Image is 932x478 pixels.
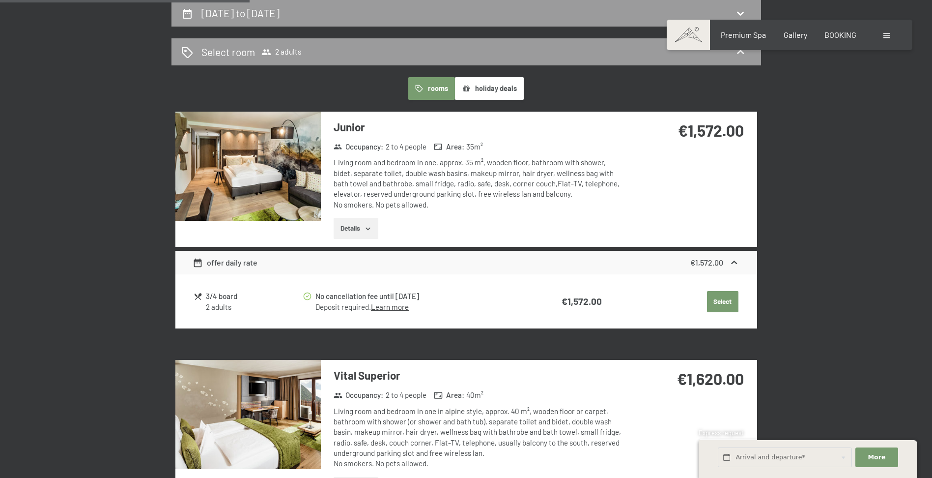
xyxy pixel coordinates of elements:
button: Select [707,291,738,313]
span: More [868,453,886,462]
strong: €1,620.00 [677,369,744,388]
button: Details [334,218,378,239]
button: More [855,448,898,468]
strong: €1,572.00 [678,121,744,140]
a: Learn more [371,302,409,311]
strong: Area : [434,142,464,152]
div: No cancellation fee until [DATE] [315,291,520,302]
img: mss_renderimg.php [175,360,321,469]
strong: Occupancy : [334,390,384,400]
h2: Select room [201,45,255,59]
span: Express request [699,429,744,437]
strong: €1,572.00 [562,296,602,307]
a: BOOKING [824,30,856,39]
button: rooms [408,77,455,100]
h3: Junior [334,119,626,135]
img: mss_renderimg.php [175,112,321,221]
div: offer daily rate [193,257,257,269]
div: 2 adults [206,302,302,312]
div: Deposit required. [315,302,520,312]
h3: Vital Superior [334,368,626,383]
button: holiday deals [455,77,524,100]
strong: Occupancy : [334,142,384,152]
span: 2 to 4 people [386,142,426,152]
div: Living room and bedroom in one in alpine style, approx. 40 m², wooden floor or carpet, bathroom w... [334,406,626,469]
span: 2 to 4 people [386,390,426,400]
strong: Area : [434,390,464,400]
span: 35 m² [466,142,483,152]
div: 3/4 board [206,291,302,302]
span: 2 adults [261,47,302,57]
span: 40 m² [466,390,483,400]
h2: [DATE] to [DATE] [201,7,280,19]
a: Gallery [784,30,807,39]
div: Living room and bedroom in one, approx. 35 m², wooden floor, bathroom with shower, bidet, separat... [334,157,626,209]
div: offer daily rate€1,572.00 [175,251,757,274]
strong: €1,572.00 [690,258,723,267]
a: Premium Spa [721,30,766,39]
